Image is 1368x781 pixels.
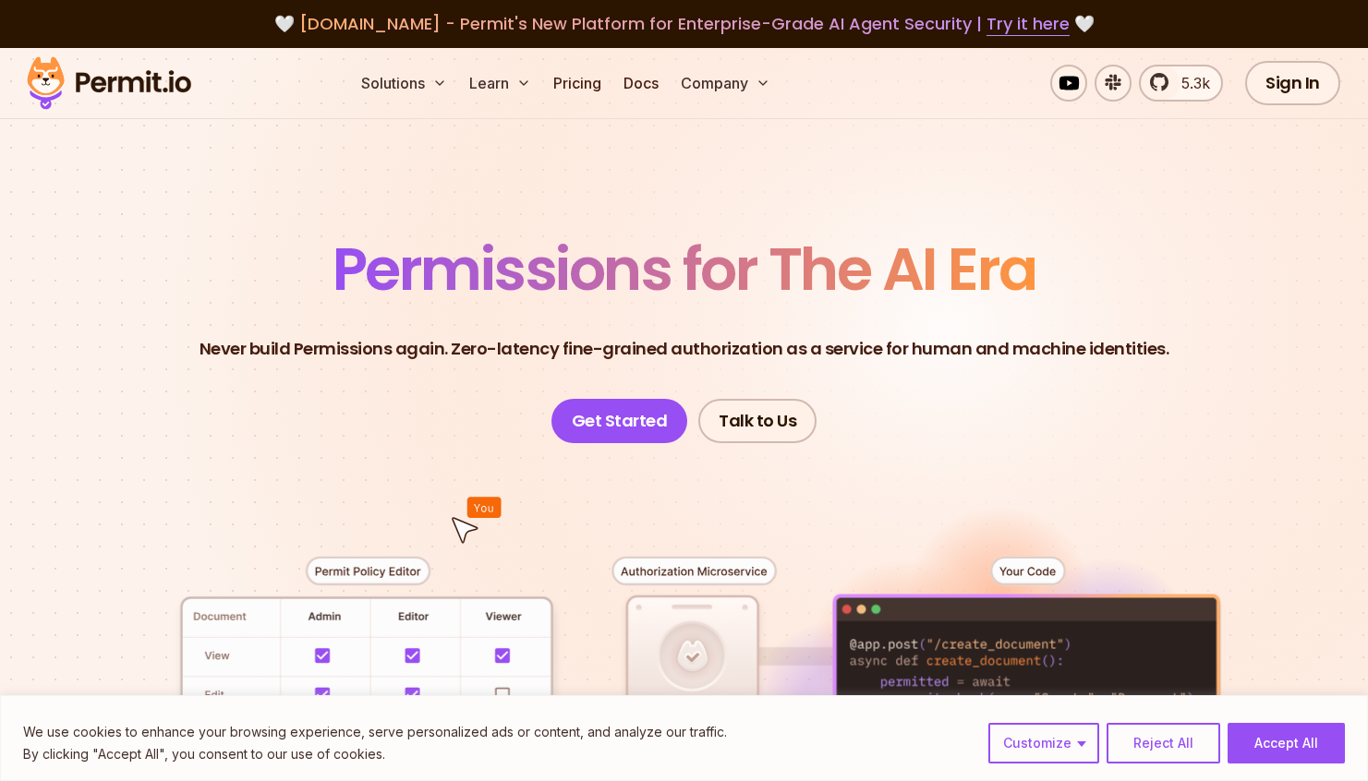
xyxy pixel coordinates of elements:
[1170,72,1210,94] span: 5.3k
[354,65,454,102] button: Solutions
[333,228,1036,310] span: Permissions for The AI Era
[1245,61,1340,105] a: Sign In
[1107,723,1220,763] button: Reject All
[987,12,1070,36] a: Try it here
[616,65,666,102] a: Docs
[44,11,1324,37] div: 🤍 🤍
[1228,723,1345,763] button: Accept All
[551,399,688,443] a: Get Started
[200,336,1169,362] p: Never build Permissions again. Zero-latency fine-grained authorization as a service for human and...
[1139,65,1223,102] a: 5.3k
[988,723,1099,763] button: Customize
[18,52,200,114] img: Permit logo
[546,65,609,102] a: Pricing
[299,12,1070,35] span: [DOMAIN_NAME] - Permit's New Platform for Enterprise-Grade AI Agent Security |
[673,65,778,102] button: Company
[462,65,539,102] button: Learn
[698,399,817,443] a: Talk to Us
[23,743,727,765] p: By clicking "Accept All", you consent to our use of cookies.
[23,721,727,743] p: We use cookies to enhance your browsing experience, serve personalized ads or content, and analyz...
